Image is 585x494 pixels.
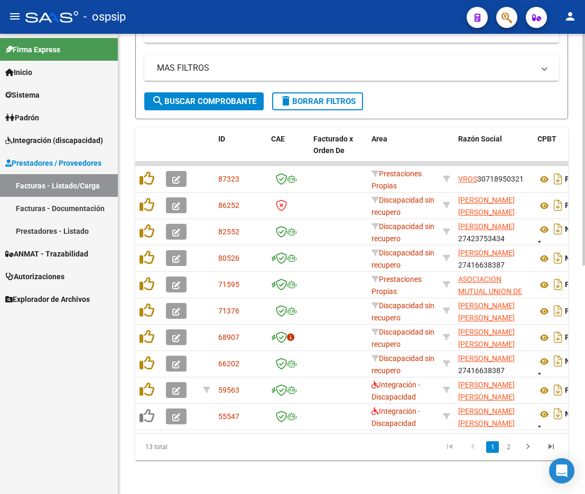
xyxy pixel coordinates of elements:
span: 80526 [218,254,239,262]
span: 66202 [218,359,239,368]
i: Descargar documento [551,170,565,187]
a: 2 [502,441,515,453]
span: 86252 [218,201,239,210]
div: 23383766044 [458,379,529,401]
div: Open Intercom Messenger [549,458,574,483]
mat-icon: search [152,94,164,107]
span: 55547 [218,412,239,421]
span: Discapacidad sin recupero [372,354,434,375]
span: [PERSON_NAME] [458,222,515,231]
div: 27423753434 [458,221,529,243]
div: 27191153958 [458,300,529,322]
span: Discapacidad sin recupero [372,249,434,269]
span: 71376 [218,307,239,315]
i: Descargar documento [551,382,565,398]
div: 30718950321 [458,173,529,185]
span: 68907 [218,333,239,341]
span: Inicio [5,66,32,78]
i: Descargar documento [551,302,565,319]
li: page 2 [500,438,516,456]
div: 27416638387 [458,353,529,375]
span: Integración - Discapacidad [372,407,420,427]
span: Integración (discapacidad) [5,135,103,146]
span: ANMAT - Trazabilidad [5,248,88,260]
span: [PERSON_NAME] [PERSON_NAME] [458,328,515,348]
span: Area [372,135,387,143]
span: Prestaciones Propias [372,275,422,296]
mat-panel-title: MAS FILTROS [157,62,534,74]
span: VROS [458,175,477,183]
span: ASOCIACION MUTUAL UNION DE OBREROS Y EMPLEADOS TINTOREROS SOMBREREROS Y LAVADEROS DE LA [GEOGRAPH... [458,275,530,367]
span: [PERSON_NAME] [PERSON_NAME] [458,381,515,401]
span: Padrón [5,112,39,123]
i: Descargar documento [551,405,565,422]
span: Prestaciones Propias [372,169,422,190]
i: Descargar documento [551,353,565,369]
span: Sistema [5,89,40,101]
span: Explorador de Archivos [5,293,90,305]
div: 13 total [135,434,220,460]
div: 27318611829 [458,326,529,348]
mat-expansion-panel-header: MAS FILTROS [144,55,559,81]
datatable-header-cell: CAE [267,128,309,174]
a: go to next page [518,441,538,453]
i: Descargar documento [551,221,565,237]
i: Descargar documento [551,329,565,346]
div: 20360343481 [458,405,529,427]
span: Integración - Discapacidad [372,381,420,401]
div: 27236526742 [458,194,529,216]
mat-icon: delete [280,94,292,107]
i: Descargar documento [551,276,565,293]
button: Buscar Comprobante [144,92,264,110]
span: Facturado x Orden De [313,135,353,155]
datatable-header-cell: Facturado x Orden De [309,128,367,174]
a: go to previous page [463,441,483,453]
span: [PERSON_NAME] [458,354,515,363]
span: Prestadores / Proveedores [5,157,101,169]
datatable-header-cell: Razón Social [454,128,533,174]
datatable-header-cell: ID [214,128,267,174]
span: CPBT [537,135,556,143]
span: Firma Express [5,44,60,55]
span: Buscar Comprobante [152,97,256,106]
i: Descargar documento [551,250,565,267]
span: ID [218,135,225,143]
span: 87323 [218,175,239,183]
span: Discapacidad sin recupero [372,222,434,243]
span: Razón Social [458,135,502,143]
span: [PERSON_NAME] [PERSON_NAME] [458,196,515,216]
span: 59563 [218,386,239,394]
div: 30614663827 [458,273,529,296]
button: Borrar Filtros [272,92,363,110]
span: Discapacidad sin recupero [372,301,434,322]
a: go to last page [541,441,561,453]
mat-icon: menu [8,10,21,23]
span: Borrar Filtros [280,97,356,106]
span: Autorizaciones [5,271,64,282]
li: page 1 [485,438,500,456]
span: Discapacidad sin recupero [372,328,434,348]
span: [PERSON_NAME] [458,249,515,257]
span: - ospsip [83,5,126,28]
datatable-header-cell: Area [367,128,439,174]
span: 82552 [218,227,239,236]
span: 71595 [218,280,239,289]
i: Descargar documento [551,197,565,214]
span: CAE [271,135,285,143]
mat-icon: person [564,10,577,23]
span: [PERSON_NAME] [PERSON_NAME] [458,407,515,427]
a: go to first page [440,441,460,453]
div: 27416638387 [458,247,529,269]
a: 1 [486,441,499,453]
span: [PERSON_NAME] [PERSON_NAME] [458,301,515,322]
span: Discapacidad sin recupero [372,196,434,216]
